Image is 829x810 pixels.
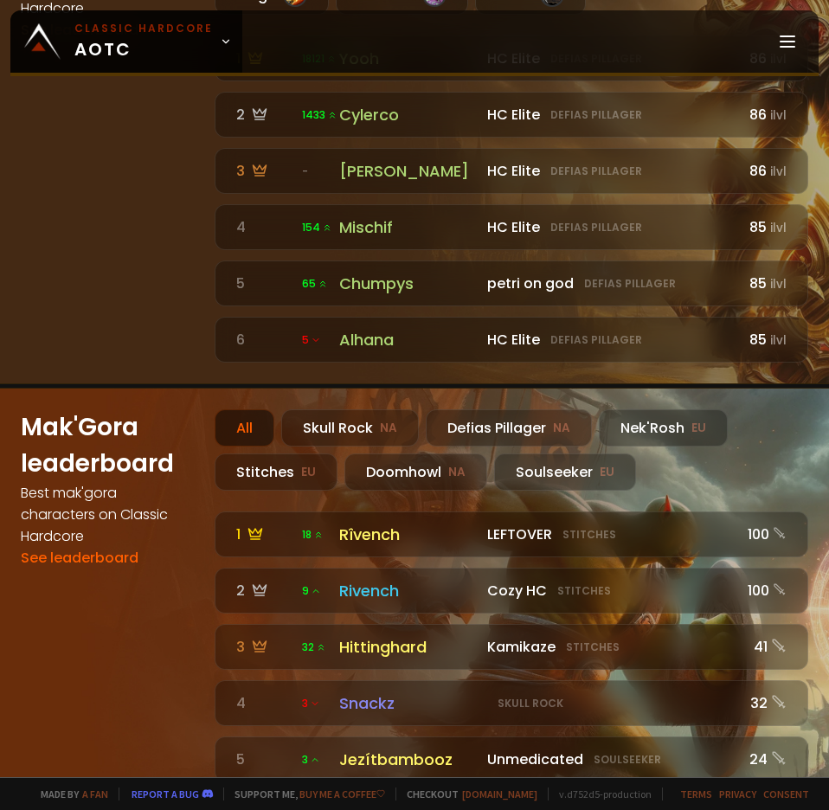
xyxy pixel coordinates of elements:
[748,273,787,294] div: 85
[301,464,316,481] small: EU
[281,409,419,447] div: Skull Rock
[215,92,808,138] a: 2 1433 Cylerco HC EliteDefias Pillager86ilvl
[339,103,477,126] div: Cylerco
[550,220,642,235] small: Defias Pillager
[748,104,787,125] div: 86
[344,453,487,491] div: Doomhowl
[21,548,138,568] a: See leaderboard
[236,749,292,770] div: 5
[770,107,787,124] small: ilvl
[215,624,808,670] a: 3 32 HittinghardKamikazeStitches41
[302,164,308,179] span: -
[550,107,642,123] small: Defias Pillager
[339,579,477,602] div: Rivench
[74,21,213,62] span: AOTC
[215,409,274,447] div: All
[487,273,737,294] div: petri on god
[339,691,477,715] div: Snackz
[599,409,728,447] div: Nek'Rosh
[215,453,337,491] div: Stitches
[236,104,292,125] div: 2
[302,696,320,711] span: 3
[487,636,737,658] div: Kamikaze
[691,420,706,437] small: EU
[600,464,614,481] small: EU
[498,696,563,711] small: Skull Rock
[487,749,737,770] div: Unmedicated
[748,749,787,770] div: 24
[30,787,108,800] span: Made by
[302,220,332,235] span: 154
[215,736,808,782] a: 5 3JezítbamboozUnmedicatedSoulseeker24
[770,332,787,349] small: ilvl
[302,640,326,655] span: 32
[748,216,787,238] div: 85
[550,332,642,348] small: Defias Pillager
[302,107,337,123] span: 1433
[562,527,616,543] small: Stitches
[748,692,787,714] div: 32
[339,215,477,239] div: Mischif
[763,787,809,800] a: Consent
[236,580,292,601] div: 2
[302,583,321,599] span: 9
[594,752,661,768] small: Soulseeker
[21,409,194,482] h1: Mak'Gora leaderboard
[302,332,321,348] span: 5
[462,787,537,800] a: [DOMAIN_NAME]
[339,272,477,295] div: Chumpys
[487,216,737,238] div: HC Elite
[719,787,756,800] a: Privacy
[550,164,642,179] small: Defias Pillager
[487,104,737,125] div: HC Elite
[770,164,787,180] small: ilvl
[21,482,194,547] h4: Best mak'gora characters on Classic Hardcore
[215,317,808,363] a: 6 5 Alhana HC EliteDefias Pillager85ilvl
[74,21,213,36] small: Classic Hardcore
[10,10,242,73] a: Classic HardcoreAOTC
[339,328,477,351] div: Alhana
[566,640,620,655] small: Stitches
[236,329,292,350] div: 6
[223,787,385,800] span: Support me,
[236,160,292,182] div: 3
[299,787,385,800] a: Buy me a coffee
[302,276,328,292] span: 65
[680,787,712,800] a: Terms
[132,787,199,800] a: Report a bug
[557,583,611,599] small: Stitches
[215,568,808,614] a: 2 9RivenchCozy HCStitches100
[487,329,737,350] div: HC Elite
[215,680,808,726] a: 4 3 SnackzSkull Rock32
[487,580,737,601] div: Cozy HC
[339,748,477,771] div: Jezítbambooz
[748,636,787,658] div: 41
[487,524,737,545] div: LEFTOVER
[236,692,292,714] div: 4
[215,260,808,306] a: 5 65 Chumpys petri on godDefias Pillager85ilvl
[584,276,676,292] small: Defias Pillager
[448,464,466,481] small: NA
[548,787,652,800] span: v. d752d5 - production
[487,160,737,182] div: HC Elite
[748,329,787,350] div: 85
[770,276,787,292] small: ilvl
[748,524,787,545] div: 100
[339,523,477,546] div: Rîvench
[748,160,787,182] div: 86
[748,580,787,601] div: 100
[215,148,808,194] a: 3 -[PERSON_NAME] HC EliteDefias Pillager86ilvl
[339,635,477,659] div: Hittinghard
[770,220,787,236] small: ilvl
[302,752,320,768] span: 3
[236,273,292,294] div: 5
[380,420,397,437] small: NA
[339,159,477,183] div: [PERSON_NAME]
[302,527,324,543] span: 18
[426,409,592,447] div: Defias Pillager
[494,453,636,491] div: Soulseeker
[215,511,808,557] a: 1 18 RîvenchLEFTOVERStitches100
[553,420,570,437] small: NA
[395,787,537,800] span: Checkout
[82,787,108,800] a: a fan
